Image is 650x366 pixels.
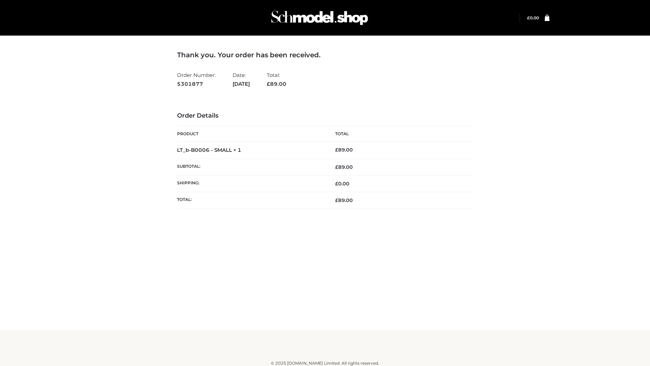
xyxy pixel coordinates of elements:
bdi: 89.00 [335,147,353,153]
span: £ [267,81,270,87]
span: £ [335,147,338,153]
img: Schmodel Admin 964 [269,4,370,31]
li: Total: [267,69,286,90]
bdi: 0.00 [335,181,349,187]
th: Total: [177,192,325,209]
strong: × 1 [233,147,241,153]
span: £ [335,164,338,170]
li: Date: [233,69,250,90]
strong: [DATE] [233,80,250,88]
span: 89.00 [335,164,353,170]
h3: Order Details [177,112,473,120]
bdi: 0.00 [527,15,539,20]
a: £0.00 [527,15,539,20]
span: £ [335,181,338,187]
a: LT_b-B0006 - SMALL [177,147,232,153]
span: £ [527,15,530,20]
span: £ [335,197,338,203]
li: Order Number: [177,69,216,90]
th: Total [325,126,473,142]
span: 89.00 [267,81,286,87]
h3: Thank you. Your order has been received. [177,51,473,59]
th: Subtotal: [177,159,325,175]
strong: 5301877 [177,80,216,88]
span: 89.00 [335,197,353,203]
th: Product [177,126,325,142]
th: Shipping: [177,176,325,192]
